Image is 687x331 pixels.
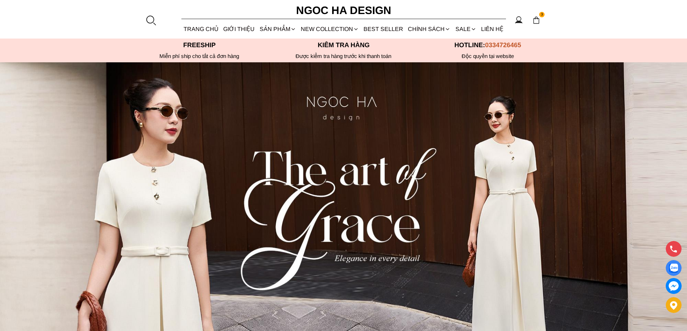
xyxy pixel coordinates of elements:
[479,19,506,39] a: LIÊN HỆ
[181,19,221,39] a: TRANG CHỦ
[127,53,272,59] div: Miễn phí ship cho tất cả đơn hàng
[416,41,560,49] p: Hotline:
[539,12,545,18] span: 3
[669,264,678,273] img: Display image
[453,19,479,39] a: SALE
[666,260,682,276] a: Display image
[257,19,298,39] div: SẢN PHẨM
[485,41,521,49] span: 0334726465
[361,19,406,39] a: BEST SELLER
[290,2,398,19] a: Ngoc Ha Design
[221,19,257,39] a: GIỚI THIỆU
[272,53,416,59] p: Được kiểm tra hàng trước khi thanh toán
[127,41,272,49] p: Freeship
[406,19,453,39] div: Chính sách
[666,278,682,294] a: messenger
[532,16,540,24] img: img-CART-ICON-ksit0nf1
[318,41,370,49] font: Kiểm tra hàng
[298,19,361,39] a: NEW COLLECTION
[416,53,560,59] h6: Độc quyền tại website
